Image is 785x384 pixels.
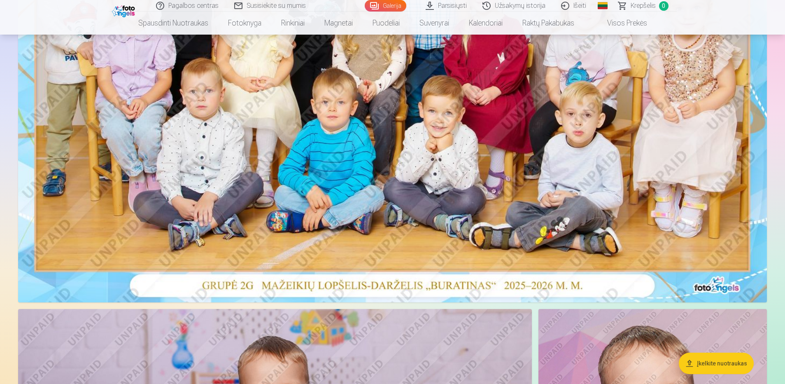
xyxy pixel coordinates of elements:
[271,12,314,35] a: Rinkiniai
[459,12,512,35] a: Kalendoriai
[584,12,657,35] a: Visos prekės
[128,12,218,35] a: Spausdinti nuotraukas
[314,12,363,35] a: Magnetai
[112,3,137,17] img: /fa2
[218,12,271,35] a: Fotoknyga
[363,12,410,35] a: Puodeliai
[679,353,754,374] button: Įkelkite nuotraukas
[631,1,656,11] span: Krepšelis
[410,12,459,35] a: Suvenyrai
[659,1,669,11] span: 0
[512,12,584,35] a: Raktų pakabukas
